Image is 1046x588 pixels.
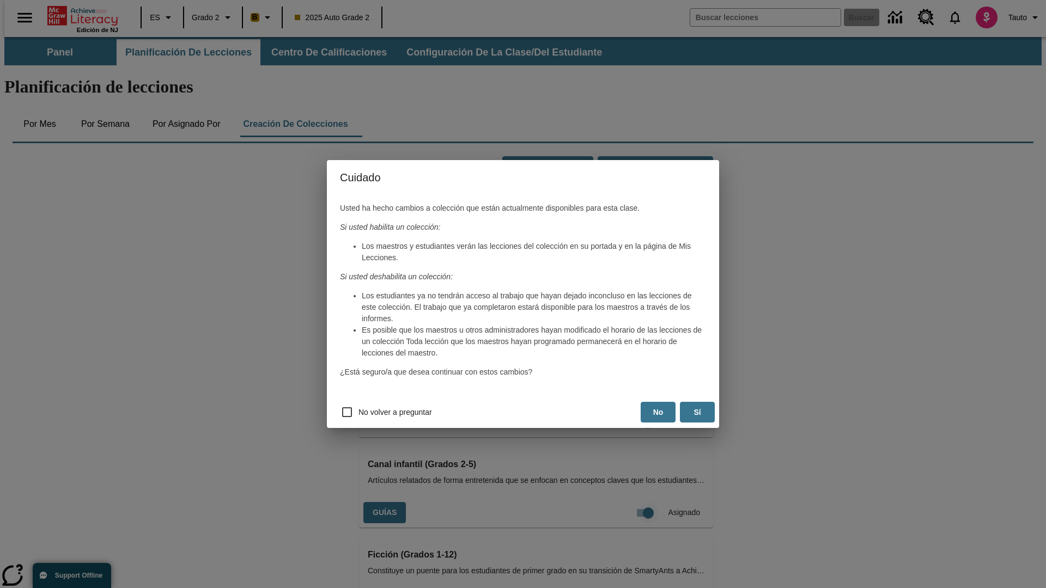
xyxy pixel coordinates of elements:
em: Si usted deshabilita un colección: [340,272,453,281]
button: No [641,402,676,423]
button: Sí [680,402,715,423]
h4: Cuidado [327,160,719,195]
li: Los estudiantes ya no tendrán acceso al trabajo que hayan dejado inconcluso en las lecciones de e... [362,290,706,324]
li: Los maestros y estudiantes verán las lecciones del colección en su portada y en la página de Mis ... [362,241,706,264]
p: Usted ha hecho cambios a colección que están actualmente disponibles para esta clase. [340,203,706,214]
p: ¿Está seguro/a que desea continuar con estos cambios? [340,366,706,378]
span: No volver a preguntar [358,407,432,418]
em: Si usted habilita un colección: [340,223,440,231]
li: Es posible que los maestros u otros administradores hayan modificado el horario de las lecciones ... [362,324,706,359]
